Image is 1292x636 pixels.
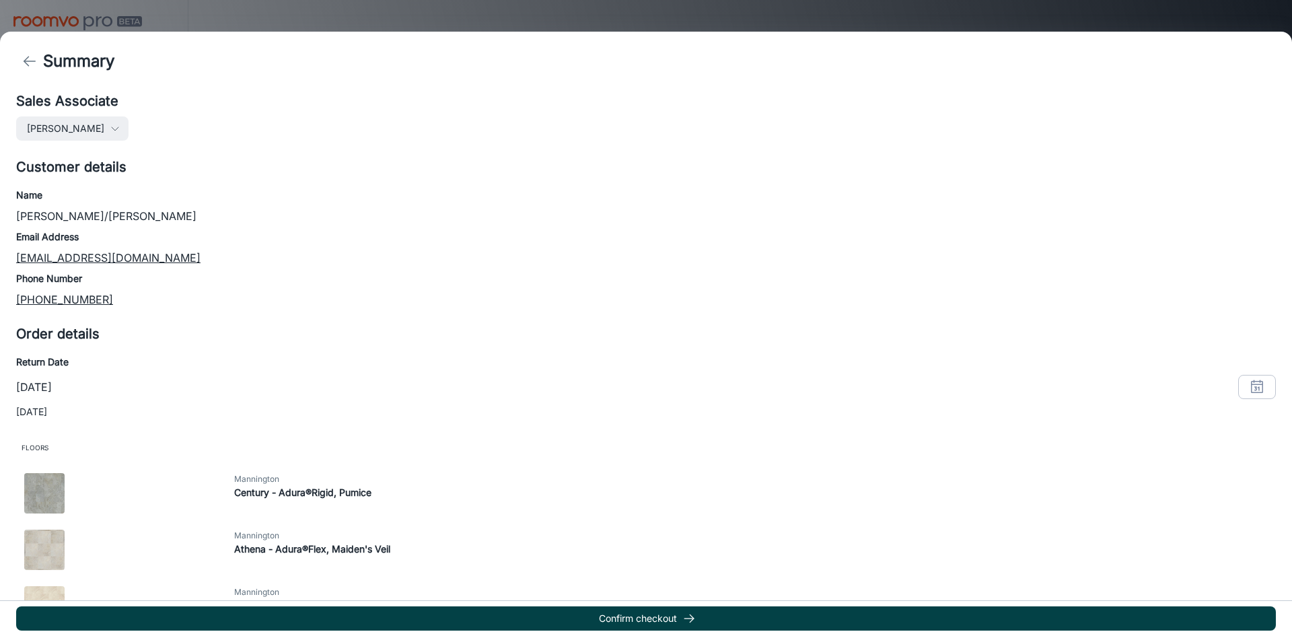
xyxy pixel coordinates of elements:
h6: Athena - Adura®Flex, Maiden's Veil [234,542,1279,557]
span: Mannington [234,530,1279,542]
a: [PHONE_NUMBER] [16,293,113,306]
h6: Dune - Adura®Rigid, Sand [234,598,1279,613]
h6: Century - Adura®Rigid, Pumice [234,485,1279,500]
h4: Summary [43,49,114,73]
button: back [16,48,43,75]
p: [PERSON_NAME]/[PERSON_NAME] [16,208,1276,224]
button: Confirm checkout [16,606,1276,631]
p: [DATE] [16,404,1276,419]
a: [EMAIL_ADDRESS][DOMAIN_NAME] [16,251,201,264]
span: Mannington [234,586,1279,598]
h5: Sales Associate [16,91,118,111]
p: [DATE] [16,379,52,395]
h6: Name [16,188,1276,203]
img: Dune - Adura®Rigid, Sand [24,586,65,627]
span: Mannington [234,473,1279,485]
h5: Customer details [16,157,1276,177]
h5: Order details [16,324,1276,344]
h6: Email Address [16,229,1276,244]
button: [PERSON_NAME] [16,116,129,141]
span: Floors [16,435,1276,460]
img: Century - Adura®Rigid, Pumice [24,473,65,514]
img: Athena - Adura®Flex, Maiden's Veil [24,530,65,570]
h6: Phone Number [16,271,1276,286]
h6: Return Date [16,355,1276,369]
